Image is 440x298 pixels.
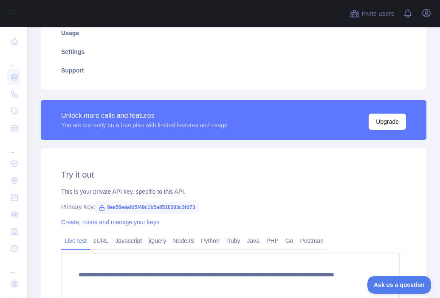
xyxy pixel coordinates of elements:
a: Java [244,234,263,248]
a: Go [282,234,297,248]
a: cURL [90,234,112,248]
a: jQuery [145,234,169,248]
a: Ruby [223,234,244,248]
a: Live test [61,234,90,248]
span: Invite users [361,9,394,19]
iframe: Toggle Customer Support [367,276,432,294]
a: Javascript [112,234,145,248]
a: NodeJS [169,234,197,248]
span: 8ea56eaafd5f49c1b5a8510303c3fd73 [95,201,199,214]
button: Upgrade [369,114,406,130]
div: ... [7,137,20,154]
div: ... [7,51,20,68]
a: Usage [51,24,416,42]
div: Primary Key: [61,203,406,211]
a: Postman [297,234,327,248]
a: PHP [263,234,282,248]
div: Unlock more calls and features [61,111,228,121]
a: Create, rotate and manage your keys [61,219,159,226]
a: Support [51,61,416,80]
div: You are currently on a free plan with limited features and usage [61,121,228,129]
h2: Try it out [61,169,406,181]
a: Settings [51,42,416,61]
button: Invite users [348,7,396,20]
div: This is your private API key, specific to this API. [61,187,406,196]
div: ... [7,258,20,275]
a: Python [197,234,223,248]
